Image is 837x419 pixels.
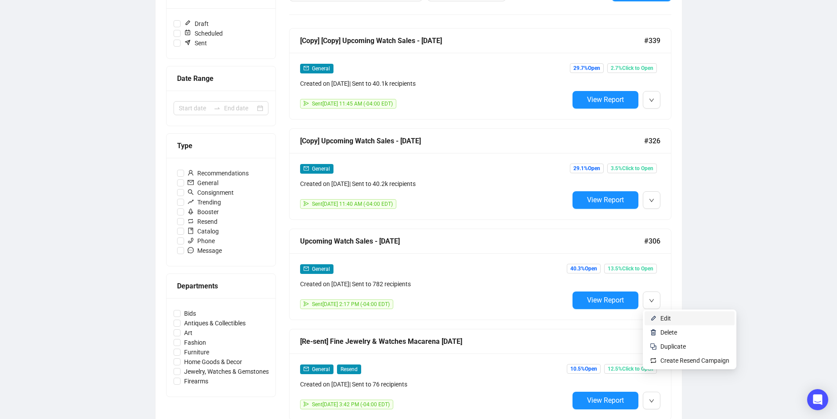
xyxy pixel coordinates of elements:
span: phone [188,237,194,244]
span: General [312,266,330,272]
span: View Report [587,396,624,404]
div: Created on [DATE] | Sent to 40.2k recipients [300,179,569,189]
span: 40.3% Open [567,264,601,273]
span: Message [184,246,225,255]
button: View Report [572,291,638,309]
span: Trending [184,197,225,207]
span: View Report [587,296,624,304]
span: Jewelry, Watches & Gemstones [181,367,272,376]
span: 13.5% Click to Open [604,264,657,273]
span: retweet [188,218,194,224]
span: Consignment [184,188,237,197]
span: View Report [587,95,624,104]
span: Sent [DATE] 3:42 PM (-04:00 EDT) [312,401,390,408]
span: #326 [644,135,660,146]
span: Sent [DATE] 11:40 AM (-04:00 EDT) [312,201,393,207]
span: down [649,98,654,103]
span: General [184,178,222,188]
button: View Report [572,392,638,409]
span: Antiques & Collectibles [181,318,249,328]
span: Scheduled [181,29,226,38]
a: Upcoming Watch Sales - [DATE]#306mailGeneralCreated on [DATE]| Sent to 782 recipientssendSent[DAT... [289,229,671,320]
div: Upcoming Watch Sales - [DATE] [300,236,644,247]
span: user [188,170,194,176]
span: Resend [184,217,221,226]
div: Date Range [177,73,265,84]
button: View Report [572,191,638,209]
span: mail [304,66,309,71]
span: 29.1% Open [570,164,604,173]
span: Resend [337,364,361,374]
a: [Copy] Upcoming Watch Sales - [DATE]#326mailGeneralCreated on [DATE]| Sent to 40.2k recipientssen... [289,128,671,220]
a: [Copy] [Copy] Upcoming Watch Sales - [DATE]#339mailGeneralCreated on [DATE]| Sent to 40.1k recipi... [289,28,671,120]
span: Catalog [184,226,222,236]
span: 2.7% Click to Open [607,63,657,73]
span: Draft [181,19,212,29]
span: down [649,398,654,404]
span: 29.7% Open [570,63,604,73]
div: Open Intercom Messenger [807,389,828,410]
span: 3.5% Click to Open [607,164,657,173]
span: #306 [644,236,660,247]
div: Created on [DATE] | Sent to 782 recipients [300,279,569,289]
span: mail [304,166,309,171]
span: Duplicate [660,343,686,350]
span: Art [181,328,196,338]
span: message [188,247,194,253]
div: Departments [177,281,265,291]
span: View Report [587,196,624,204]
img: retweet.svg [650,357,657,364]
div: Type [177,140,265,151]
div: [Copy] [Copy] Upcoming Watch Sales - [DATE] [300,35,644,46]
span: Firearms [181,376,212,386]
span: send [304,301,309,306]
div: [Re-sent] Fine Jewelry & Watches Macarena [DATE] [300,336,644,347]
span: 12.5% Click to Open [604,364,657,374]
span: Sent [181,38,210,48]
span: search [188,189,194,195]
span: rise [188,199,194,205]
span: Furniture [181,347,213,357]
span: to [214,105,221,112]
span: Booster [184,207,222,217]
span: Fashion [181,338,210,347]
span: General [312,166,330,172]
span: Edit [660,315,671,322]
span: mail [304,366,309,372]
span: swap-right [214,105,221,112]
span: Recommendations [184,168,252,178]
span: mail [304,266,309,271]
span: down [649,298,654,303]
div: Created on [DATE] | Sent to 76 recipients [300,379,569,389]
div: [Copy] Upcoming Watch Sales - [DATE] [300,135,644,146]
img: svg+xml;base64,PHN2ZyB4bWxucz0iaHR0cDovL3d3dy53My5vcmcvMjAwMC9zdmciIHhtbG5zOnhsaW5rPSJodHRwOi8vd3... [650,329,657,336]
input: Start date [179,103,210,113]
span: Home Goods & Decor [181,357,246,367]
span: Create Resend Campaign [660,357,729,364]
img: svg+xml;base64,PHN2ZyB4bWxucz0iaHR0cDovL3d3dy53My5vcmcvMjAwMC9zdmciIHdpZHRoPSIyNCIgaGVpZ2h0PSIyNC... [650,343,657,350]
span: 10.5% Open [567,364,601,374]
div: Created on [DATE] | Sent to 40.1k recipients [300,79,569,88]
span: send [304,101,309,106]
span: General [312,66,330,72]
span: Phone [184,236,218,246]
span: down [649,198,654,203]
span: Sent [DATE] 11:45 AM (-04:00 EDT) [312,101,393,107]
span: Sent [DATE] 2:17 PM (-04:00 EDT) [312,301,390,307]
input: End date [224,103,255,113]
span: Bids [181,309,199,318]
span: send [304,201,309,206]
span: send [304,401,309,407]
span: rocket [188,208,194,215]
span: #339 [644,35,660,46]
span: mail [188,179,194,186]
span: book [188,228,194,234]
button: View Report [572,91,638,109]
span: Delete [660,329,677,336]
img: svg+xml;base64,PHN2ZyB4bWxucz0iaHR0cDovL3d3dy53My5vcmcvMjAwMC9zdmciIHhtbG5zOnhsaW5rPSJodHRwOi8vd3... [650,315,657,322]
span: General [312,366,330,372]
